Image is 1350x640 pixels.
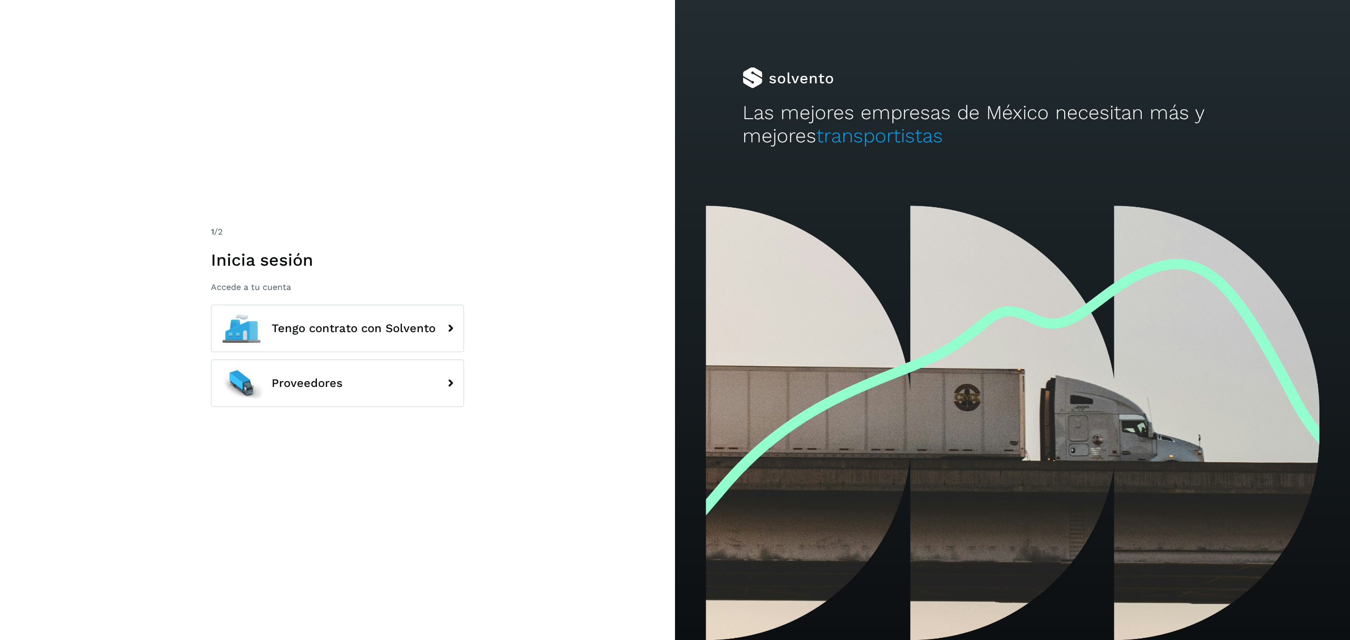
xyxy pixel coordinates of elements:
h2: Las mejores empresas de México necesitan más y mejores [742,101,1282,148]
span: Tengo contrato con Solvento [272,322,436,335]
span: 1 [211,227,214,237]
span: Proveedores [272,377,343,390]
div: /2 [211,226,464,238]
button: Tengo contrato con Solvento [211,305,464,352]
p: Accede a tu cuenta [211,282,464,292]
button: Proveedores [211,360,464,407]
span: transportistas [816,124,943,147]
h1: Inicia sesión [211,250,464,270]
